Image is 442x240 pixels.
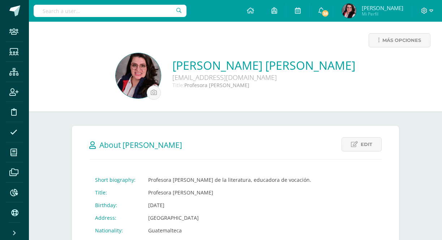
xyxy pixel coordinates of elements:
td: Short biography: [89,173,142,186]
a: [PERSON_NAME] [PERSON_NAME] [172,57,355,73]
span: [PERSON_NAME] [362,4,403,12]
td: Birthday: [89,199,142,211]
span: Title: [172,82,184,89]
td: Profesora [PERSON_NAME] [142,186,317,199]
td: [DATE] [142,199,317,211]
img: f89842a4e61842ba27cad18f797cc0cf.png [342,4,356,18]
a: Edit [342,137,382,151]
td: Title: [89,186,142,199]
td: Guatemalteca [142,224,317,237]
span: 38 [321,9,329,17]
span: Mi Perfil [362,11,403,17]
td: [GEOGRAPHIC_DATA] [142,211,317,224]
td: Profesora [PERSON_NAME] de la literatura, educadora de vocación. [142,173,317,186]
span: Profesora [PERSON_NAME] [184,82,249,89]
span: About [PERSON_NAME] [99,140,182,150]
span: Edit [361,138,372,151]
span: Más opciones [382,34,421,47]
td: Nationality: [89,224,142,237]
img: afb6e6c5432993887a0bba2b486d8f0a.png [116,53,161,98]
div: [EMAIL_ADDRESS][DOMAIN_NAME] [172,73,355,82]
input: Search a user… [34,5,186,17]
td: Address: [89,211,142,224]
a: Más opciones [369,33,430,47]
